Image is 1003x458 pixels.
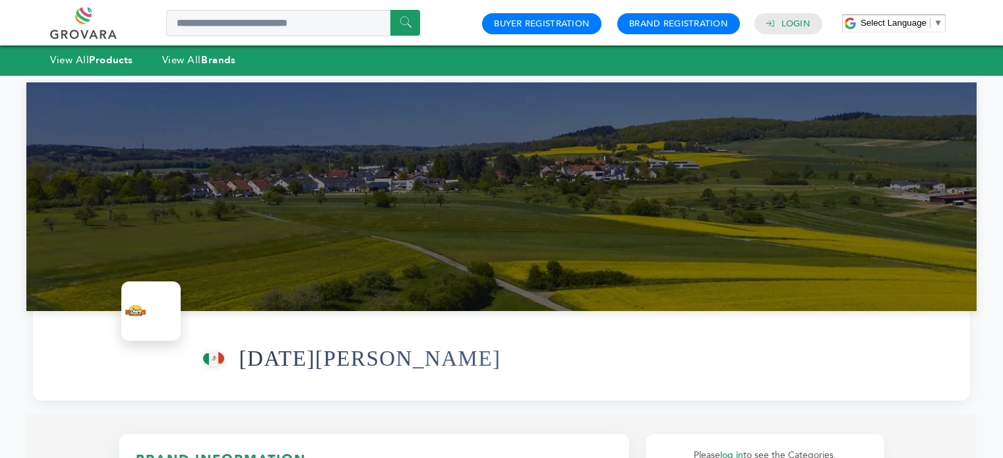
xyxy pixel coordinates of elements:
img: This brand is from Mexico (MX) [203,351,224,366]
a: Login [781,18,810,30]
a: View AllProducts [50,53,133,67]
img: San Miguel Logo [125,285,177,337]
strong: Products [89,53,133,67]
a: Brand Registration [629,18,728,30]
input: Search a product or brand... [166,10,420,36]
span: Select Language [861,18,927,28]
a: View AllBrands [162,53,236,67]
a: Select Language​ [861,18,942,28]
a: Buyer Registration [494,18,590,30]
h1: [DATE][PERSON_NAME] [239,326,501,391]
strong: Brands [201,53,235,67]
span: ▼ [934,18,942,28]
